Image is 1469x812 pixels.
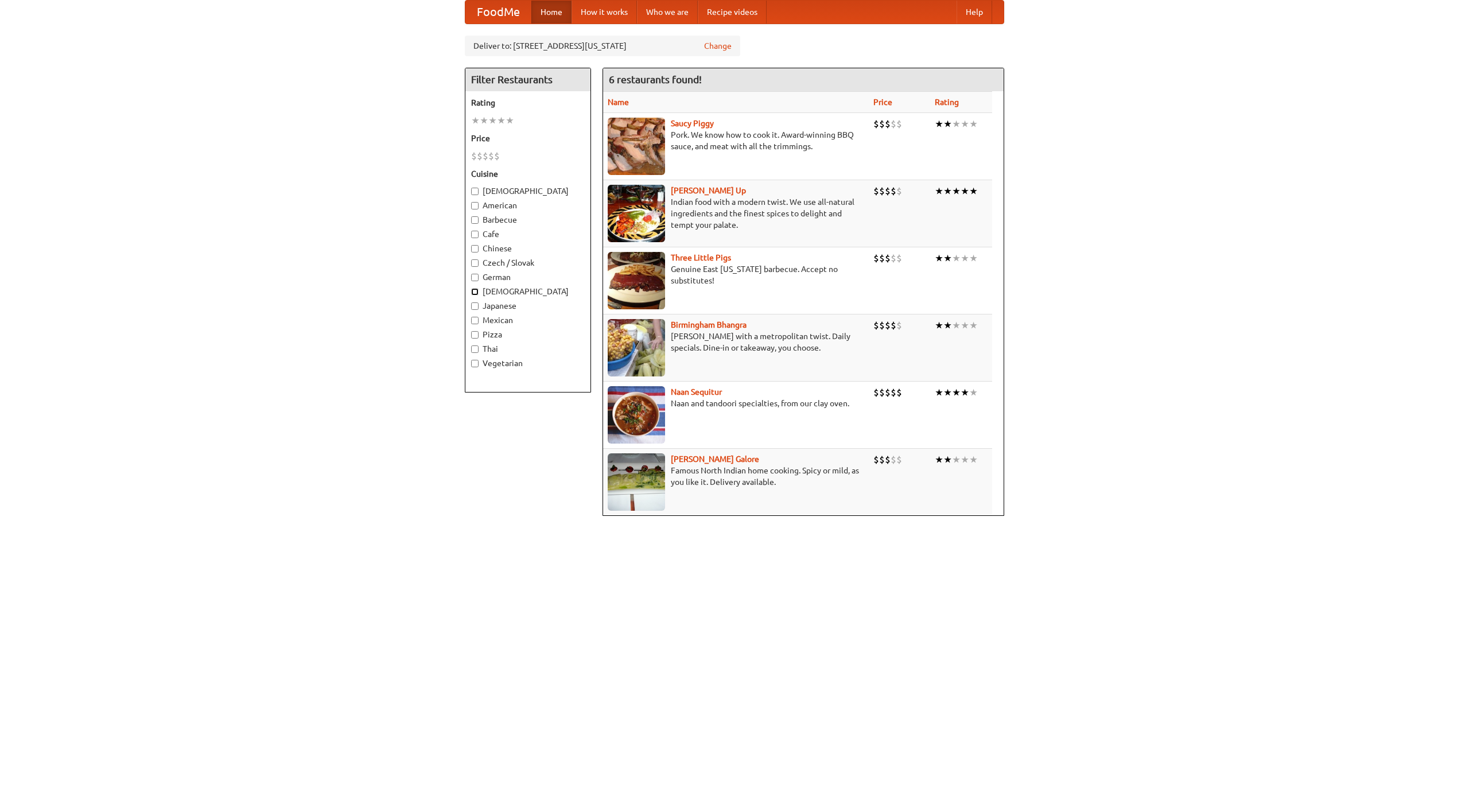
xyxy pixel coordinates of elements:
[943,453,952,466] li: ★
[935,185,943,197] li: ★
[471,114,480,127] li: ★
[891,185,896,197] li: $
[471,202,479,209] input: American
[637,1,698,24] a: Who we are
[943,185,952,197] li: ★
[608,118,665,175] img: saucy.jpg
[969,386,978,399] li: ★
[506,114,514,127] li: ★
[471,228,585,240] label: Cafe
[969,453,978,466] li: ★
[879,453,885,466] li: $
[471,216,479,224] input: Barbecue
[952,453,961,466] li: ★
[671,186,746,195] b: [PERSON_NAME] Up
[671,454,759,464] a: [PERSON_NAME] Galore
[608,129,864,152] p: Pork. We know how to cook it. Award-winning BBQ sauce, and meat with all the trimmings.
[885,252,891,265] li: $
[885,118,891,130] li: $
[471,331,479,339] input: Pizza
[943,319,952,332] li: ★
[608,263,864,286] p: Genuine East [US_STATE] barbecue. Accept no substitutes!
[497,114,506,127] li: ★
[961,453,969,466] li: ★
[879,185,885,197] li: $
[969,185,978,197] li: ★
[961,118,969,130] li: ★
[465,1,531,24] a: FoodMe
[885,386,891,399] li: $
[885,185,891,197] li: $
[935,118,943,130] li: ★
[608,185,665,242] img: curryup.jpg
[943,118,952,130] li: ★
[471,317,479,324] input: Mexican
[471,133,585,144] h5: Price
[608,453,665,511] img: currygalore.jpg
[471,214,585,226] label: Barbecue
[879,319,885,332] li: $
[952,118,961,130] li: ★
[483,150,488,162] li: $
[891,118,896,130] li: $
[471,185,585,197] label: [DEMOGRAPHIC_DATA]
[471,271,585,283] label: German
[608,386,665,444] img: naansequitur.jpg
[891,319,896,332] li: $
[471,274,479,281] input: German
[608,196,864,231] p: Indian food with a modern twist. We use all-natural ingredients and the finest spices to delight ...
[477,150,483,162] li: $
[952,319,961,332] li: ★
[952,185,961,197] li: ★
[961,319,969,332] li: ★
[896,252,902,265] li: $
[969,118,978,130] li: ★
[935,386,943,399] li: ★
[885,453,891,466] li: $
[471,150,477,162] li: $
[471,288,479,296] input: [DEMOGRAPHIC_DATA]
[891,386,896,399] li: $
[943,252,952,265] li: ★
[608,465,864,488] p: Famous North Indian home cooking. Spicy or mild, as you like it. Delivery available.
[671,320,747,329] b: Birmingham Bhangra
[873,185,879,197] li: $
[943,386,952,399] li: ★
[671,119,714,128] a: Saucy Piggy
[873,98,892,107] a: Price
[935,252,943,265] li: ★
[480,114,488,127] li: ★
[935,453,943,466] li: ★
[896,319,902,332] li: $
[471,286,585,297] label: [DEMOGRAPHIC_DATA]
[961,185,969,197] li: ★
[608,319,665,376] img: bhangra.jpg
[471,345,479,353] input: Thai
[471,360,479,367] input: Vegetarian
[488,114,497,127] li: ★
[952,386,961,399] li: ★
[873,319,879,332] li: $
[896,185,902,197] li: $
[671,253,731,262] a: Three Little Pigs
[471,243,585,254] label: Chinese
[471,257,585,269] label: Czech / Slovak
[896,118,902,130] li: $
[896,386,902,399] li: $
[609,74,702,85] ng-pluralize: 6 restaurants found!
[471,300,585,312] label: Japanese
[572,1,637,24] a: How it works
[471,168,585,180] h5: Cuisine
[873,386,879,399] li: $
[671,387,722,397] a: Naan Sequitur
[608,398,864,409] p: Naan and tandoori specialties, from our clay oven.
[471,329,585,340] label: Pizza
[608,252,665,309] img: littlepigs.jpg
[952,252,961,265] li: ★
[957,1,992,24] a: Help
[471,97,585,108] h5: Rating
[465,36,740,56] div: Deliver to: [STREET_ADDRESS][US_STATE]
